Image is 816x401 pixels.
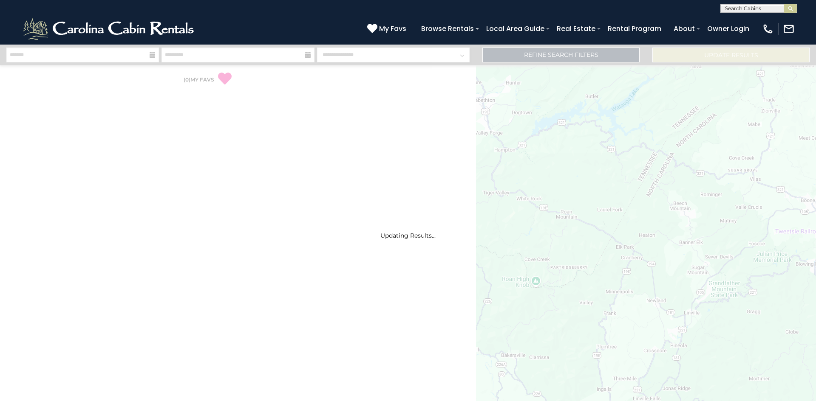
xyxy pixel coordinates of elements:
a: Real Estate [552,21,600,36]
span: My Favs [379,23,406,34]
a: Browse Rentals [417,21,478,36]
a: Local Area Guide [482,21,549,36]
img: White-1-2.png [21,16,198,42]
a: Rental Program [603,21,666,36]
a: My Favs [367,23,408,34]
a: Owner Login [703,21,754,36]
img: mail-regular-white.png [783,23,795,35]
a: About [669,21,699,36]
img: phone-regular-white.png [762,23,774,35]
